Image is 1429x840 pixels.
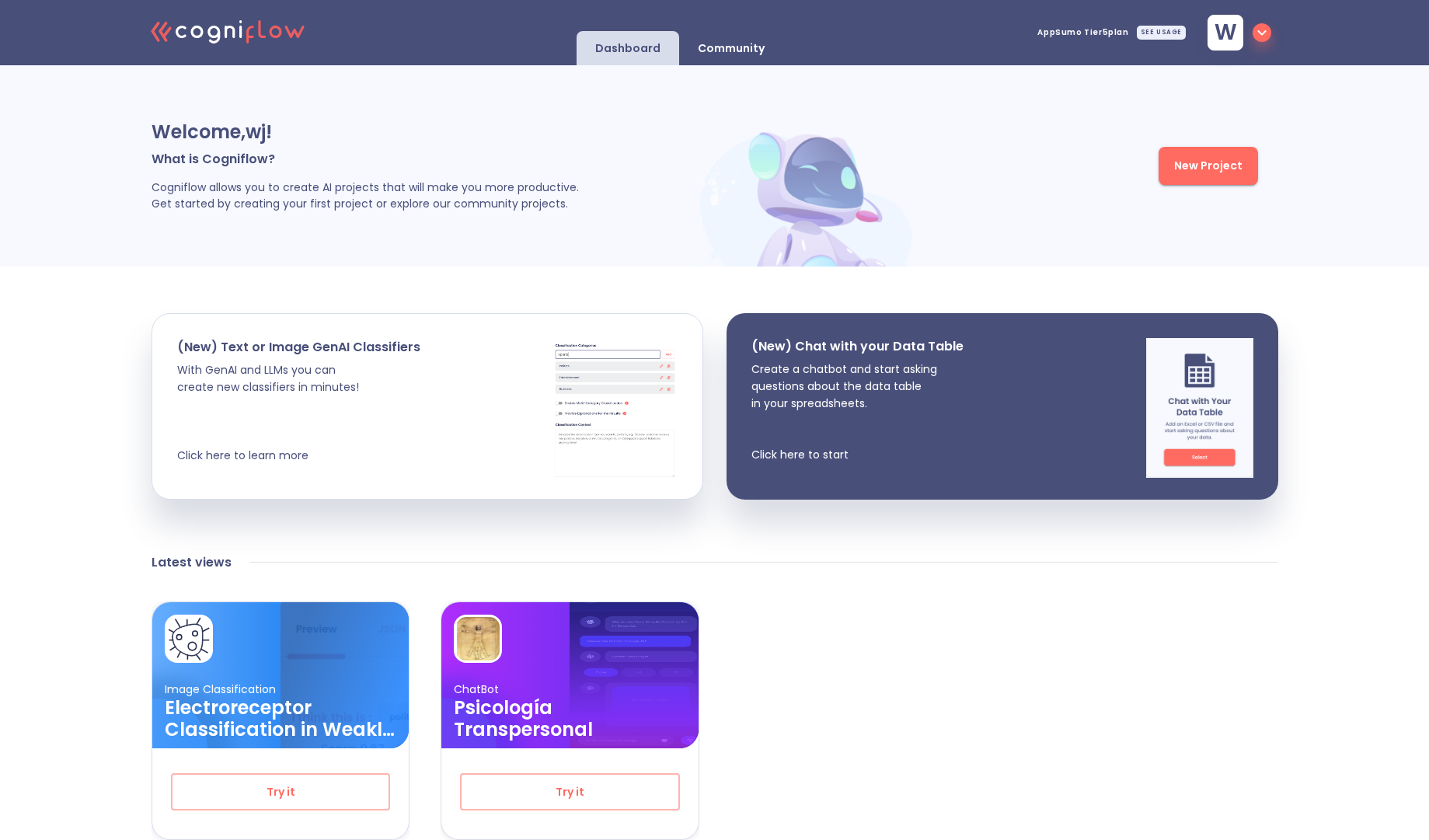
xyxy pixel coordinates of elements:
[167,617,211,660] img: card avatar
[281,602,409,791] img: card background
[177,339,420,355] p: (New) Text or Image GenAI Classifiers
[751,338,964,354] p: (New) Chat with your Data Table
[1146,338,1253,478] img: chat img
[695,119,921,267] img: header robot
[552,339,678,479] img: cards stack img
[1159,147,1258,185] button: New Project
[152,120,695,145] p: Welcome, wj !
[152,151,695,167] p: What is Cogniflow?
[751,361,964,463] p: Create a chatbot and start asking questions about the data table in your spreadsheets. Click here...
[1037,29,1128,37] span: AppSumo Tier5 plan
[177,361,420,464] p: With GenAI and LLMs you can create new classifiers in minutes! Click here to learn more
[698,41,765,56] p: Community
[152,555,232,570] h4: Latest views
[595,41,660,56] p: Dashboard
[456,617,500,660] img: card avatar
[454,682,685,697] p: ChatBot
[454,697,685,741] h3: Psicología Transpersonal
[460,773,679,810] button: Try it
[165,697,396,741] h3: Electroreceptor Classification in Weakly Electric Fish
[152,180,695,212] p: Cogniflow allows you to create AI projects that will make you more productive. Get started by cre...
[1137,26,1186,40] div: SEE USAGE
[1215,22,1237,44] span: w
[165,682,396,697] p: Image Classification
[1195,10,1277,55] button: w
[197,782,364,802] span: Try it
[486,782,653,802] span: Try it
[1174,156,1243,176] span: New Project
[171,773,390,810] button: Try it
